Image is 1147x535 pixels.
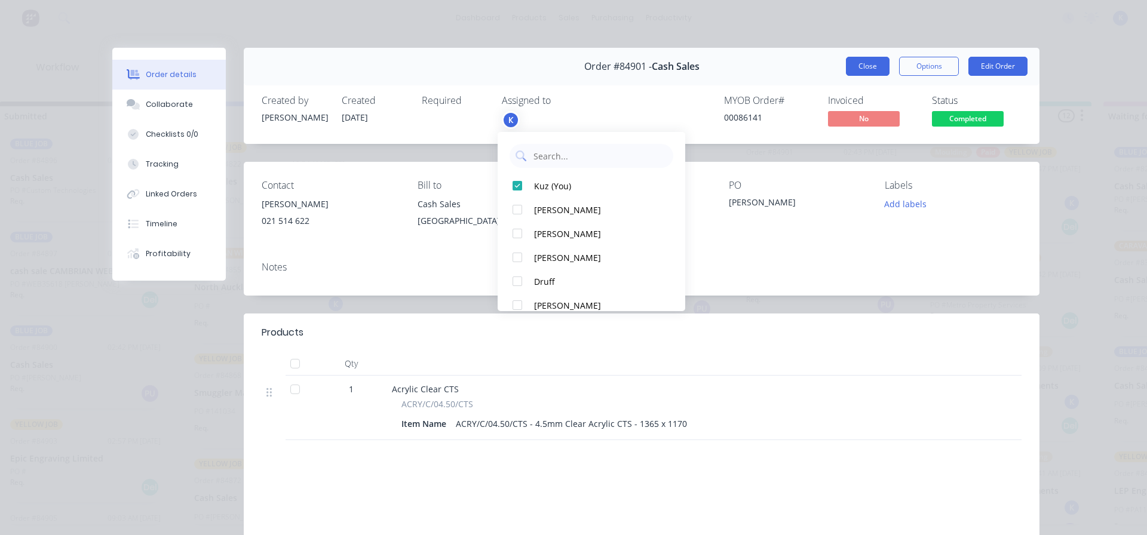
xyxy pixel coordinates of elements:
[349,383,354,395] span: 1
[418,196,554,234] div: Cash Sales[GEOGRAPHIC_DATA],
[262,213,398,229] div: 021 514 622
[262,262,1022,273] div: Notes
[729,180,866,191] div: PO
[146,129,198,140] div: Checklists 0/0
[502,95,621,106] div: Assigned to
[146,159,179,170] div: Tracking
[932,111,1004,126] span: Completed
[534,180,660,192] div: Kuz (You)
[418,196,554,213] div: Cash Sales
[534,204,660,216] div: [PERSON_NAME]
[498,245,685,269] button: [PERSON_NAME]
[451,415,692,432] div: ACRY/C/04.50/CTS - 4.5mm Clear Acrylic CTS - 1365 x 1170
[112,90,226,119] button: Collaborate
[262,95,327,106] div: Created by
[498,269,685,293] button: Druff
[262,180,398,191] div: Contact
[534,275,660,288] div: Druff
[498,174,685,198] button: Kuz (You)
[401,398,473,410] span: ACRY/C/04.50/CTS
[146,248,191,259] div: Profitability
[262,196,398,234] div: [PERSON_NAME]021 514 622
[878,196,933,212] button: Add labels
[112,179,226,209] button: Linked Orders
[112,60,226,90] button: Order details
[502,111,520,129] button: K
[652,61,700,72] span: Cash Sales
[846,57,890,76] button: Close
[262,325,303,340] div: Products
[146,189,197,199] div: Linked Orders
[422,95,487,106] div: Required
[828,95,918,106] div: Invoiced
[342,112,368,123] span: [DATE]
[968,57,1028,76] button: Edit Order
[112,149,226,179] button: Tracking
[724,111,814,124] div: 00086141
[885,180,1022,191] div: Labels
[315,352,387,376] div: Qty
[401,415,451,432] div: Item Name
[146,69,197,80] div: Order details
[392,383,459,395] span: Acrylic Clear CTS
[498,293,685,317] button: [PERSON_NAME]
[342,95,407,106] div: Created
[262,196,398,213] div: [PERSON_NAME]
[828,111,900,126] span: No
[724,95,814,106] div: MYOB Order #
[146,99,193,110] div: Collaborate
[498,222,685,245] button: [PERSON_NAME]
[498,198,685,222] button: [PERSON_NAME]
[534,299,660,312] div: [PERSON_NAME]
[112,239,226,269] button: Profitability
[729,196,866,213] div: [PERSON_NAME]
[932,111,1004,129] button: Completed
[418,180,554,191] div: Bill to
[112,119,226,149] button: Checklists 0/0
[532,144,667,168] input: Search...
[418,213,554,229] div: [GEOGRAPHIC_DATA],
[112,209,226,239] button: Timeline
[262,111,327,124] div: [PERSON_NAME]
[534,227,660,240] div: [PERSON_NAME]
[534,251,660,264] div: [PERSON_NAME]
[146,219,177,229] div: Timeline
[584,61,652,72] span: Order #84901 -
[932,95,1022,106] div: Status
[899,57,959,76] button: Options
